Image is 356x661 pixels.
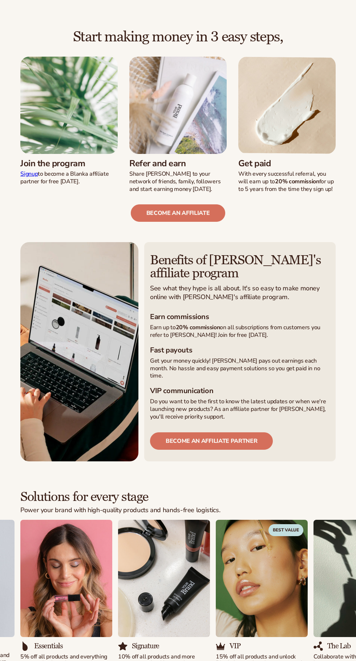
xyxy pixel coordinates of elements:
[20,158,118,169] h3: Join the program
[327,642,351,650] h3: The Lab
[132,642,159,650] h3: Signature
[129,57,227,154] img: White conditioner bottle labeled 'Your Brand' on a magazine with a beach cover
[118,641,128,651] img: Shopify Image 7
[20,641,30,651] img: Shopify Image 5
[216,520,308,637] img: Shopify Image 8
[268,524,303,536] span: Best Value
[238,57,336,154] img: Moisturizer cream swatch.
[20,170,118,185] p: to become a Blanka affiliate partner for free [DATE].
[150,398,330,420] p: Do you want to be the first to know the latest updates or when we're launching new products? As a...
[131,204,226,222] a: become an affiliate
[238,158,336,169] h3: Get paid
[20,170,38,178] a: Signup
[216,641,225,651] img: Shopify Image 9
[150,324,330,339] p: Earn up to on all subscriptions from customers you refer to [PERSON_NAME]! Join for free [DATE].
[150,387,330,395] h3: VIP communication
[20,520,112,637] img: Shopify Image 4
[34,642,63,650] h3: Essentials
[20,242,138,461] img: A person building a beauty line with Blanka app on a screen on lap top
[20,490,220,503] h2: Solutions for every stage
[313,641,323,651] img: Shopify Image 11
[176,323,220,331] strong: 20% commission
[275,178,319,185] strong: 20% commission
[150,357,330,380] p: Get your money quickly! [PERSON_NAME] pays out earnings each month. No hassle and easy payment so...
[129,158,227,169] h3: Refer and earn
[150,346,330,354] h3: Fast payouts
[129,170,227,193] p: Share [PERSON_NAME] to your network of friends, family, followers and start earning money [DATE].
[150,313,330,321] h3: Earn commissions
[20,506,220,514] p: Power your brand with high-quality products and hands-free logistics.
[230,642,240,650] h3: VIP
[118,520,210,637] img: Shopify Image 6
[20,57,118,154] img: Closeup of palm leaves.
[238,170,336,193] p: With every successful referral, you will earn up to for up to 5 years from the time they sign up!
[20,29,336,45] h2: Start making money in 3 easy steps,
[150,284,330,301] p: See what they hype is all about. It's so easy to make money online with [PERSON_NAME]'s affiliate...
[150,254,330,280] h2: Benefits of [PERSON_NAME]'s affiliate program
[150,432,273,450] a: Become an affiliate partner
